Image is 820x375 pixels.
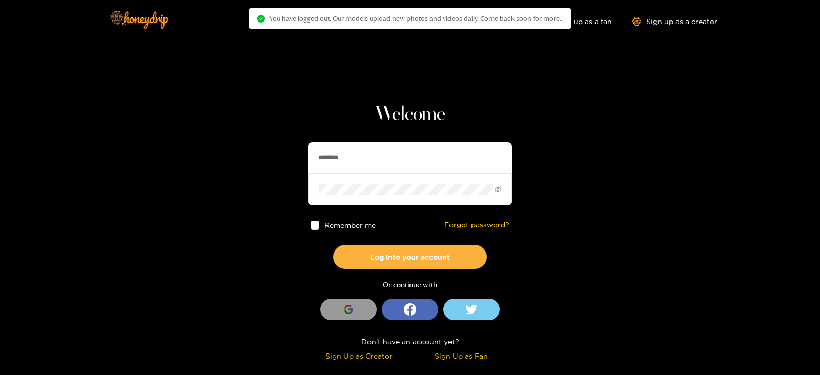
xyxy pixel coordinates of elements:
a: Sign up as a fan [542,17,612,26]
span: You have logged out. Our models upload new photos and videos daily. Come back soon for more.. [269,14,563,23]
div: Don't have an account yet? [308,336,512,347]
div: Or continue with [308,279,512,291]
button: Log into your account [333,245,487,269]
span: check-circle [257,15,265,23]
a: Forgot password? [444,221,509,230]
div: Sign Up as Creator [311,350,407,362]
h1: Welcome [308,102,512,127]
a: Sign up as a creator [632,17,717,26]
div: Sign Up as Fan [413,350,509,362]
span: Remember me [324,221,376,229]
span: eye-invisible [495,186,501,193]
